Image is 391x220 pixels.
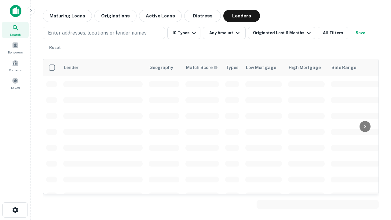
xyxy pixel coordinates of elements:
button: Enter addresses, locations or lender names [43,27,165,39]
button: Any Amount [203,27,246,39]
th: Capitalize uses an advanced AI algorithm to match your search with the best lender. The match sco... [182,59,222,76]
th: Geography [146,59,182,76]
iframe: Chat Widget [360,152,391,181]
button: Originated Last 6 Months [248,27,315,39]
a: Contacts [2,57,29,74]
span: Borrowers [8,50,23,55]
div: Originated Last 6 Months [253,29,312,37]
div: High Mortgage [289,64,321,71]
button: All Filters [318,27,348,39]
span: Search [10,32,21,37]
th: Lender [60,59,146,76]
div: Low Mortgage [246,64,276,71]
div: Geography [149,64,173,71]
button: 10 Types [167,27,200,39]
div: Sale Range [331,64,356,71]
span: Saved [11,85,20,90]
span: Contacts [9,68,21,72]
a: Saved [2,75,29,91]
button: Save your search to get updates of matches that match your search criteria. [351,27,370,39]
th: Low Mortgage [242,59,285,76]
button: Active Loans [139,10,182,22]
th: Types [222,59,242,76]
div: Types [226,64,239,71]
button: Maturing Loans [43,10,92,22]
a: Search [2,22,29,38]
th: Sale Range [328,59,383,76]
button: Reset [45,42,65,54]
h6: Match Score [186,64,217,71]
a: Borrowers [2,39,29,56]
img: capitalize-icon.png [10,5,21,17]
div: Capitalize uses an advanced AI algorithm to match your search with the best lender. The match sco... [186,64,218,71]
th: High Mortgage [285,59,328,76]
p: Enter addresses, locations or lender names [48,29,147,37]
div: Lender [64,64,79,71]
button: Distress [184,10,221,22]
button: Lenders [223,10,260,22]
button: Originations [94,10,137,22]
